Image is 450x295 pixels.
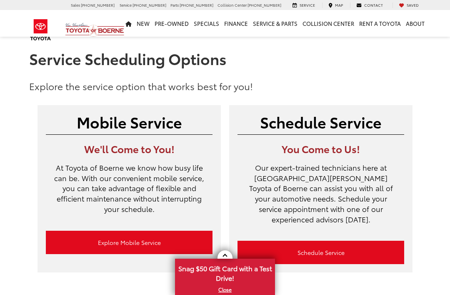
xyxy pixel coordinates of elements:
[170,2,179,8] span: Parts
[25,16,56,43] img: Toyota
[132,2,166,8] span: [PHONE_NUMBER]
[237,143,404,154] h3: You Come to Us!
[335,2,343,8] span: Map
[286,3,321,8] a: Service
[123,10,134,37] a: Home
[300,2,315,8] span: Service
[407,2,419,8] span: Saved
[350,3,389,8] a: Contact
[222,10,250,37] a: Finance
[191,10,222,37] a: Specials
[237,241,404,264] a: Schedule Service
[364,2,383,8] span: Contact
[152,10,191,37] a: Pre-Owned
[247,2,281,8] span: [PHONE_NUMBER]
[392,3,425,8] a: My Saved Vehicles
[46,231,212,254] a: Explore Mobile Service
[65,23,125,37] img: Vic Vaughan Toyota of Boerne
[46,113,212,130] h2: Mobile Service
[357,10,403,37] a: Rent a Toyota
[403,10,427,37] a: About
[322,3,349,8] a: Map
[29,50,421,67] h1: Service Scheduling Options
[29,79,421,93] p: Explore the service option that works best for you!
[81,2,115,8] span: [PHONE_NUMBER]
[46,143,212,154] h3: We'll Come to You!
[217,2,247,8] span: Collision Center
[237,162,404,233] p: Our expert-trained technicians here at [GEOGRAPHIC_DATA][PERSON_NAME] Toyota of Boerne can assist...
[250,10,300,37] a: Service & Parts: Opens in a new tab
[120,2,132,8] span: Service
[237,113,404,130] h2: Schedule Service
[176,260,274,285] span: Snag $50 Gift Card with a Test Drive!
[134,10,152,37] a: New
[180,2,213,8] span: [PHONE_NUMBER]
[46,162,212,222] p: At Toyota of Boerne we know how busy life can be. With our convenient mobile service, you can tak...
[300,10,357,37] a: Collision Center
[71,2,80,8] span: Sales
